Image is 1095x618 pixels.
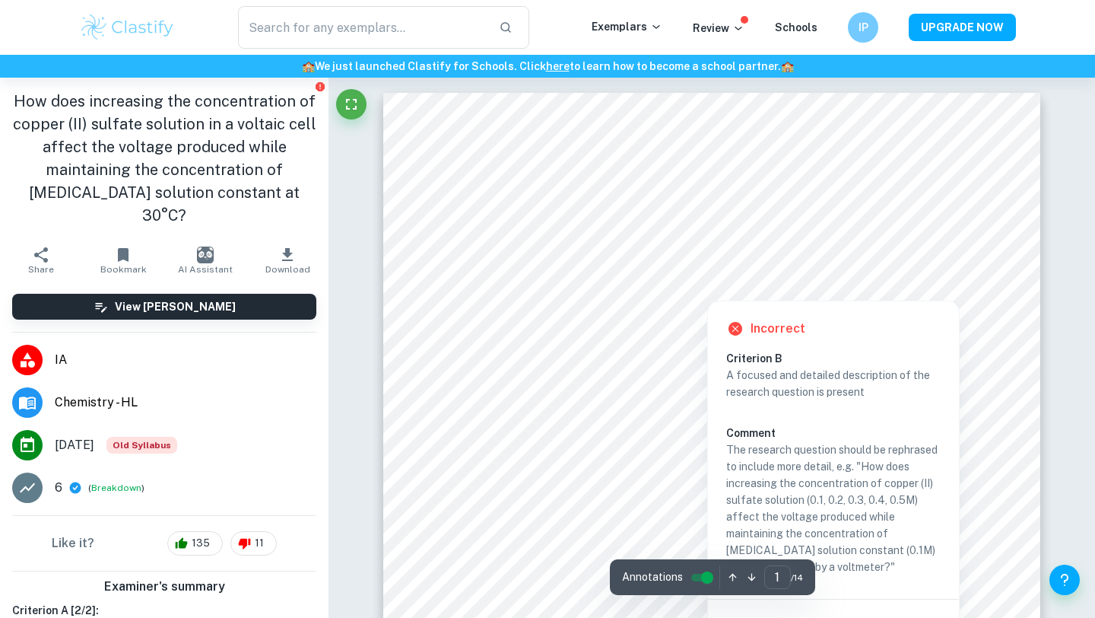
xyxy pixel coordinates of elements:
p: The research question should be rephrased to include more detail, e.g. "How does increasing the c... [726,441,941,575]
span: 🏫 [302,60,315,72]
h1: How does increasing the concentration of copper (II) sulfate solution in a voltaic cell affect th... [12,90,316,227]
button: Bookmark [82,239,164,282]
img: Clastify logo [79,12,176,43]
h6: Like it? [52,534,94,553]
p: A focused and detailed description of the research question is present [726,367,941,400]
span: 135 [183,536,218,551]
h6: Examiner's summary [6,578,322,596]
p: Exemplars [592,18,662,35]
button: Fullscreen [336,89,367,119]
h6: Comment [726,425,941,441]
span: Download [265,264,310,275]
input: Search for any exemplars... [238,6,487,49]
p: Review [693,20,744,37]
span: Share [28,264,54,275]
span: AI Assistant [178,264,233,275]
button: Report issue [314,81,325,92]
p: 6 [55,479,62,497]
span: Old Syllabus [106,437,177,454]
span: / 14 [791,571,803,585]
span: Chemistry - HL [55,393,316,412]
div: 135 [167,531,223,556]
button: UPGRADE NOW [909,14,1016,41]
a: Schools [775,21,817,33]
button: AI Assistant [164,239,246,282]
span: ( ) [88,481,144,495]
button: Breakdown [91,481,141,495]
h6: Criterion B [726,350,953,367]
span: Bookmark [100,264,147,275]
button: IP [848,12,878,43]
span: 11 [246,536,272,551]
button: Download [246,239,328,282]
div: Starting from the May 2025 session, the Chemistry IA requirements have changed. It's OK to refer ... [106,437,177,454]
button: Help and Feedback [1049,565,1080,595]
img: AI Assistant [197,247,214,263]
h6: IP [855,19,872,36]
span: IA [55,351,316,369]
h6: View [PERSON_NAME] [115,298,236,315]
div: 11 [230,531,277,556]
span: 🏫 [781,60,794,72]
span: Annotations [622,569,683,585]
h6: Incorrect [751,320,805,338]
button: View [PERSON_NAME] [12,294,316,320]
a: here [546,60,570,72]
span: [DATE] [55,436,94,454]
h6: We just launched Clastify for Schools. Click to learn how to become a school partner. [3,58,1092,75]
